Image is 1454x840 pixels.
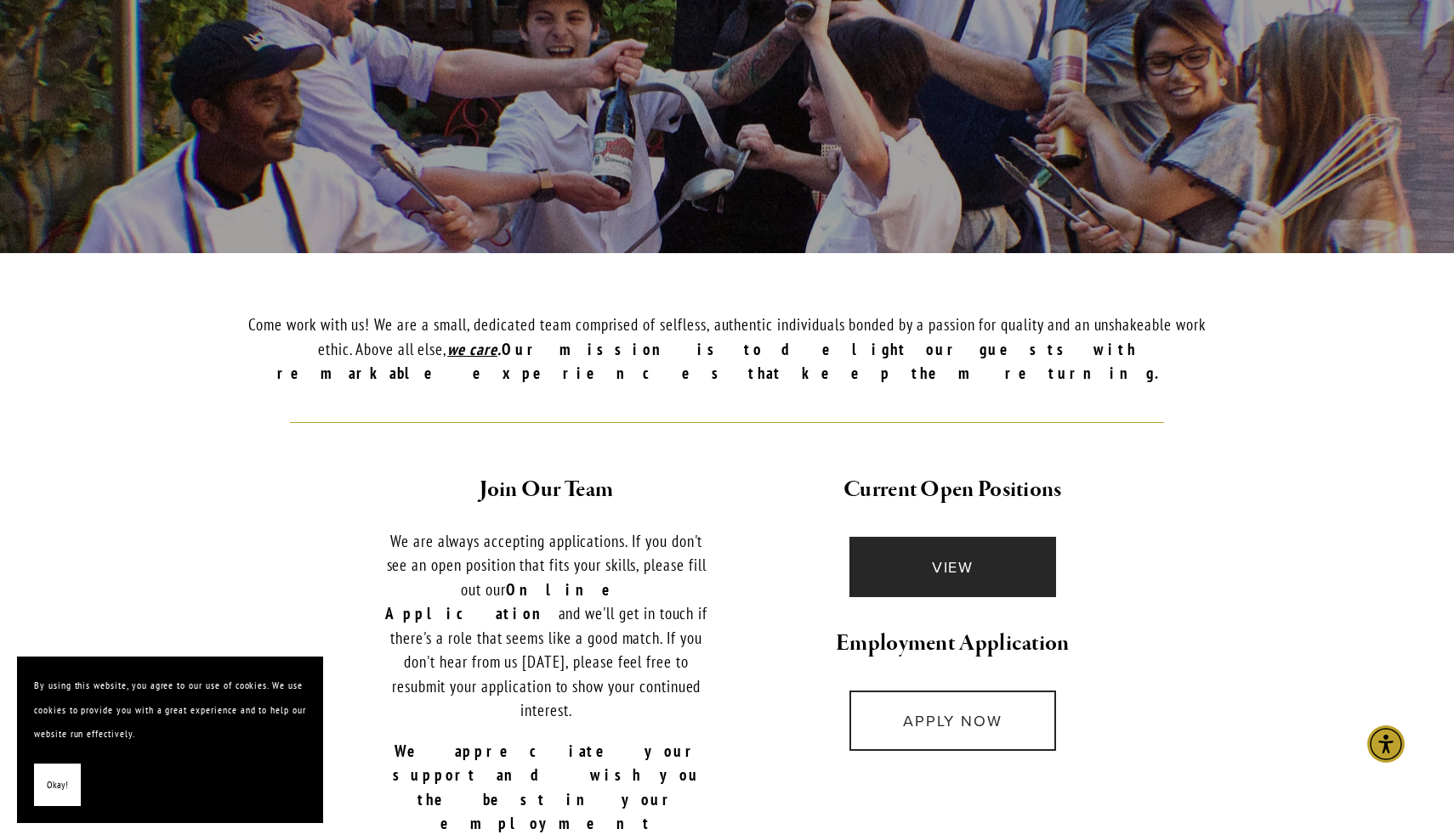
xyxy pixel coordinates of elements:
[849,691,1056,751] a: APPLY NOW
[47,773,68,798] span: Okay!
[1367,725,1405,763] div: Accessibility Menu
[380,529,713,723] p: We are always accepting applications. If you don't see an open position that fits your skills, pl...
[385,579,650,624] strong: Online Application
[231,313,1223,386] p: Come work with us! We are a small, dedicated team comprised of selfless, authentic individuals bo...
[34,764,81,807] button: Okay!
[447,339,497,359] em: we care
[497,339,502,359] em: .
[277,339,1177,384] strong: Our mission is to delight our guests with remarkable experiences that keep them returning.
[17,657,323,823] section: Cookie banner
[849,537,1056,597] a: VIEW
[836,629,1070,658] strong: Employment Application
[843,475,1062,505] strong: Current Open Positions
[34,674,306,747] p: By using this website, you agree to our use of cookies. We use cookies to provide you with a grea...
[480,475,613,505] strong: Join Our Team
